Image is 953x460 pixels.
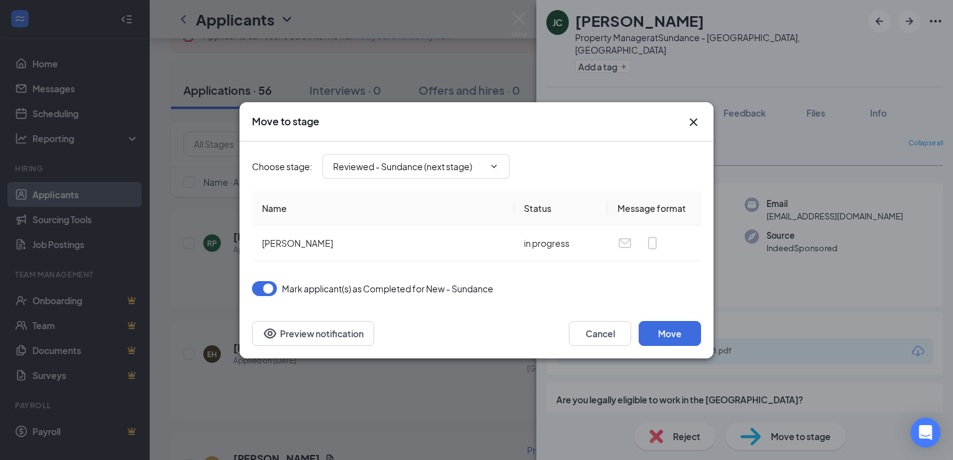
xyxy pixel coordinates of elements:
[569,321,631,346] button: Cancel
[911,418,941,448] div: Open Intercom Messenger
[686,115,701,130] svg: Cross
[252,191,514,226] th: Name
[607,191,701,226] th: Message format
[645,236,660,251] svg: MobileSms
[282,281,493,296] span: Mark applicant(s) as Completed for New - Sundance
[263,326,278,341] svg: Eye
[514,191,607,226] th: Status
[252,321,374,346] button: Preview notificationEye
[252,160,312,173] span: Choose stage :
[252,115,319,128] h3: Move to stage
[262,237,333,249] span: [PERSON_NAME]
[514,226,607,261] td: in progress
[489,161,499,171] svg: ChevronDown
[639,321,701,346] button: Move
[617,236,632,251] svg: Email
[686,115,701,130] button: Close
